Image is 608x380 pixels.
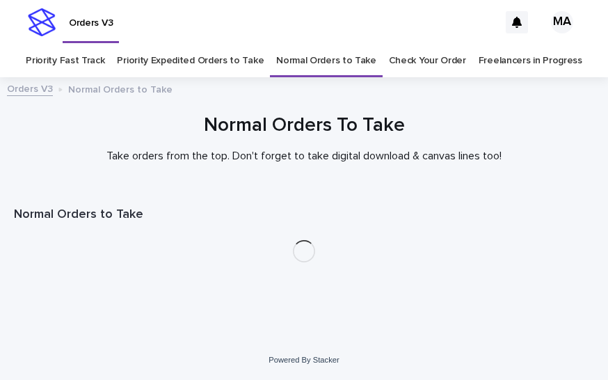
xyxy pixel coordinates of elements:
[479,45,582,77] a: Freelancers in Progress
[269,356,339,364] a: Powered By Stacker
[14,113,594,138] h1: Normal Orders To Take
[117,45,264,77] a: Priority Expedited Orders to Take
[276,45,376,77] a: Normal Orders to Take
[7,80,53,96] a: Orders V3
[14,207,594,223] h1: Normal Orders to Take
[28,8,56,36] img: stacker-logo-s-only.png
[551,11,573,33] div: MA
[389,45,466,77] a: Check Your Order
[68,81,173,96] p: Normal Orders to Take
[26,45,104,77] a: Priority Fast Track
[26,150,582,163] p: Take orders from the top. Don't forget to take digital download & canvas lines too!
